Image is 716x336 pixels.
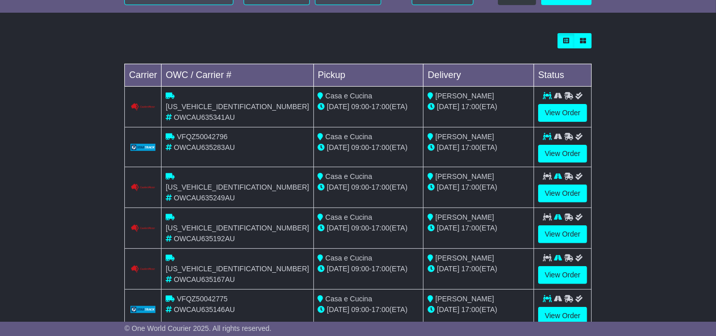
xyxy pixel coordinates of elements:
span: [DATE] [437,143,459,151]
span: [PERSON_NAME] [435,295,494,303]
span: [DATE] [327,143,349,151]
img: Couriers_Please.png [130,103,156,111]
a: View Order [538,104,587,122]
td: OWC / Carrier # [162,64,313,86]
span: VFQZ50042775 [177,295,228,303]
span: 17:00 [372,305,389,314]
img: GetCarrierServiceLogo [130,306,156,313]
span: [US_VEHICLE_IDENTIFICATION_NUMBER] [166,265,309,273]
img: GetCarrierServiceLogo [130,144,156,150]
span: 09:00 [351,102,369,111]
span: OWCAU635167AU [174,275,235,283]
span: OWCAU635283AU [174,143,235,151]
span: [DATE] [437,224,459,232]
div: - (ETA) [318,142,419,153]
span: OWCAU635341AU [174,113,235,121]
span: Casa e Cucina [325,92,372,100]
span: Casa e Cucina [325,133,372,141]
span: Casa e Cucina [325,213,372,221]
div: - (ETA) [318,264,419,274]
div: (ETA) [428,182,529,193]
div: (ETA) [428,304,529,315]
a: View Order [538,266,587,284]
span: VFQZ50042796 [177,133,228,141]
div: - (ETA) [318,101,419,112]
span: [DATE] [437,265,459,273]
span: [PERSON_NAME] [435,172,494,180]
span: [DATE] [327,183,349,191]
span: 17:00 [461,183,479,191]
span: 17:00 [461,265,479,273]
span: 17:00 [372,102,389,111]
span: [DATE] [437,102,459,111]
span: [PERSON_NAME] [435,213,494,221]
span: 17:00 [461,305,479,314]
span: [DATE] [437,305,459,314]
span: [PERSON_NAME] [435,133,494,141]
div: - (ETA) [318,223,419,234]
span: [DATE] [327,305,349,314]
span: © One World Courier 2025. All rights reserved. [124,324,272,332]
span: 17:00 [372,143,389,151]
span: 09:00 [351,305,369,314]
span: 17:00 [461,224,479,232]
td: Pickup [313,64,423,86]
div: (ETA) [428,223,529,234]
img: Couriers_Please.png [130,184,156,192]
img: Couriers_Please.png [130,265,156,273]
span: Casa e Cucina [325,172,372,180]
a: View Order [538,145,587,163]
a: View Order [538,225,587,243]
td: Carrier [125,64,162,86]
a: View Order [538,307,587,325]
span: [PERSON_NAME] [435,254,494,262]
div: (ETA) [428,101,529,112]
span: [DATE] [327,224,349,232]
img: Couriers_Please.png [130,224,156,232]
span: [DATE] [327,265,349,273]
span: 09:00 [351,183,369,191]
span: [DATE] [327,102,349,111]
span: 09:00 [351,224,369,232]
span: 17:00 [461,102,479,111]
span: Casa e Cucina [325,295,372,303]
div: (ETA) [428,264,529,274]
span: 09:00 [351,265,369,273]
div: (ETA) [428,142,529,153]
div: - (ETA) [318,304,419,315]
span: [US_VEHICLE_IDENTIFICATION_NUMBER] [166,102,309,111]
span: 17:00 [372,224,389,232]
span: Casa e Cucina [325,254,372,262]
td: Delivery [423,64,534,86]
span: [US_VEHICLE_IDENTIFICATION_NUMBER] [166,224,309,232]
span: 17:00 [461,143,479,151]
span: 17:00 [372,265,389,273]
span: [US_VEHICLE_IDENTIFICATION_NUMBER] [166,183,309,191]
span: OWCAU635146AU [174,305,235,314]
span: [PERSON_NAME] [435,92,494,100]
div: - (ETA) [318,182,419,193]
span: 09:00 [351,143,369,151]
span: OWCAU635192AU [174,235,235,243]
a: View Order [538,185,587,202]
span: 17:00 [372,183,389,191]
span: OWCAU635249AU [174,194,235,202]
td: Status [534,64,592,86]
span: [DATE] [437,183,459,191]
